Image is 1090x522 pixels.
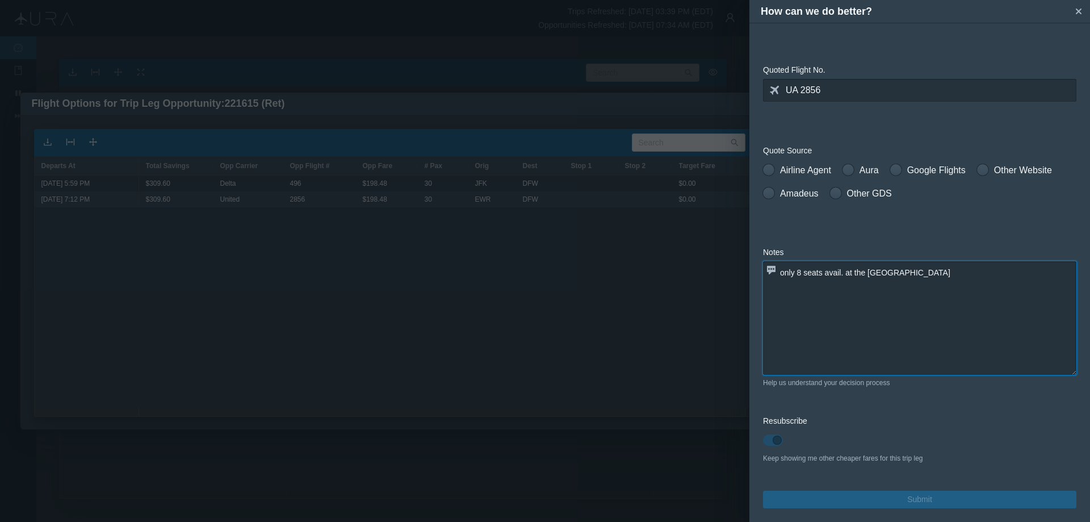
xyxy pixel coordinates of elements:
[763,187,819,201] label: Amadeus
[763,65,825,74] span: Quoted Flight No.
[763,378,1076,388] div: Help us understand your decision process
[763,453,1076,463] div: Keep showing me other cheaper fares for this trip leg
[761,4,1070,19] h4: How can we do better?
[890,164,966,177] label: Google Flights
[977,164,1052,177] label: Other Website
[830,187,892,201] label: Other GDS
[763,261,1076,375] textarea: only 8 seats avail. at the [GEOGRAPHIC_DATA]
[1070,3,1087,20] button: Close
[763,416,807,425] span: Resubscribe
[763,248,784,257] span: Notes
[763,164,831,177] label: Airline Agent
[907,494,932,506] span: Submit
[842,164,879,177] label: Aura
[763,146,812,155] span: Quote Source
[763,491,1076,508] button: Submit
